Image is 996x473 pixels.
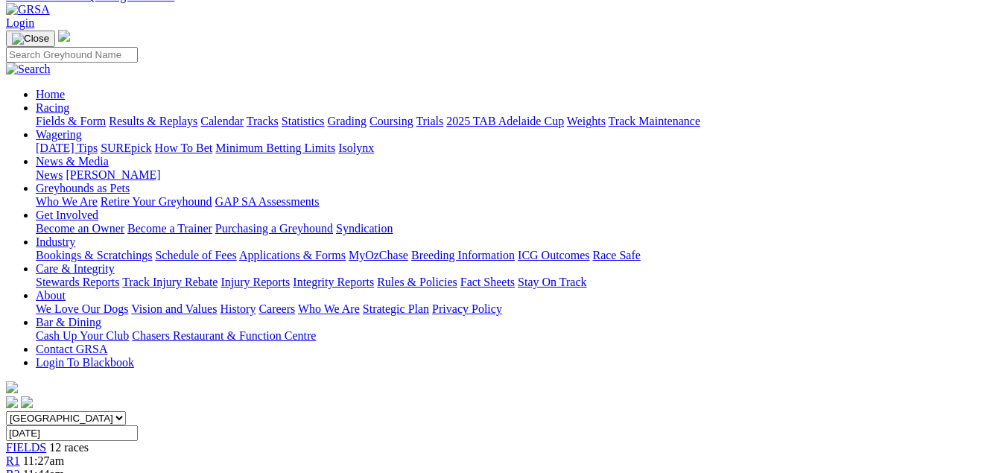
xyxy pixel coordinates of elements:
[298,302,360,315] a: Who We Are
[221,276,290,288] a: Injury Reports
[282,115,325,127] a: Statistics
[200,115,244,127] a: Calendar
[58,30,70,42] img: logo-grsa-white.png
[36,329,129,342] a: Cash Up Your Club
[36,343,107,355] a: Contact GRSA
[36,302,128,315] a: We Love Our Dogs
[36,209,98,221] a: Get Involved
[609,115,700,127] a: Track Maintenance
[369,115,413,127] a: Coursing
[36,168,63,181] a: News
[336,222,393,235] a: Syndication
[518,249,589,261] a: ICG Outcomes
[36,316,101,328] a: Bar & Dining
[122,276,218,288] a: Track Injury Rebate
[6,425,138,441] input: Select date
[36,235,75,248] a: Industry
[215,142,335,154] a: Minimum Betting Limits
[36,128,82,141] a: Wagering
[101,195,212,208] a: Retire Your Greyhound
[6,441,46,454] a: FIELDS
[36,276,119,288] a: Stewards Reports
[6,47,138,63] input: Search
[36,142,990,155] div: Wagering
[132,329,316,342] a: Chasers Restaurant & Function Centre
[21,396,33,408] img: twitter.svg
[36,262,115,275] a: Care & Integrity
[36,195,990,209] div: Greyhounds as Pets
[155,142,213,154] a: How To Bet
[220,302,256,315] a: History
[446,115,564,127] a: 2025 TAB Adelaide Cup
[36,329,990,343] div: Bar & Dining
[127,222,212,235] a: Become a Trainer
[432,302,502,315] a: Privacy Policy
[36,289,66,302] a: About
[293,276,374,288] a: Integrity Reports
[36,182,130,194] a: Greyhounds as Pets
[155,249,236,261] a: Schedule of Fees
[36,195,98,208] a: Who We Are
[23,454,64,467] span: 11:27am
[363,302,429,315] a: Strategic Plan
[6,16,34,29] a: Login
[592,249,640,261] a: Race Safe
[6,3,50,16] img: GRSA
[36,88,65,101] a: Home
[36,222,124,235] a: Become an Owner
[101,142,151,154] a: SUREpick
[460,276,515,288] a: Fact Sheets
[36,249,990,262] div: Industry
[36,249,152,261] a: Bookings & Scratchings
[6,63,51,76] img: Search
[36,101,69,114] a: Racing
[36,168,990,182] div: News & Media
[411,249,515,261] a: Breeding Information
[328,115,367,127] a: Grading
[12,33,49,45] img: Close
[6,396,18,408] img: facebook.svg
[567,115,606,127] a: Weights
[215,195,320,208] a: GAP SA Assessments
[66,168,160,181] a: [PERSON_NAME]
[247,115,279,127] a: Tracks
[6,381,18,393] img: logo-grsa-white.png
[36,115,990,128] div: Racing
[36,276,990,289] div: Care & Integrity
[6,31,55,47] button: Toggle navigation
[377,276,457,288] a: Rules & Policies
[258,302,295,315] a: Careers
[36,222,990,235] div: Get Involved
[6,454,20,467] a: R1
[109,115,197,127] a: Results & Replays
[49,441,89,454] span: 12 races
[215,222,333,235] a: Purchasing a Greyhound
[338,142,374,154] a: Isolynx
[518,276,586,288] a: Stay On Track
[239,249,346,261] a: Applications & Forms
[36,115,106,127] a: Fields & Form
[349,249,408,261] a: MyOzChase
[36,302,990,316] div: About
[416,115,443,127] a: Trials
[36,155,109,168] a: News & Media
[131,302,217,315] a: Vision and Values
[36,142,98,154] a: [DATE] Tips
[36,356,134,369] a: Login To Blackbook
